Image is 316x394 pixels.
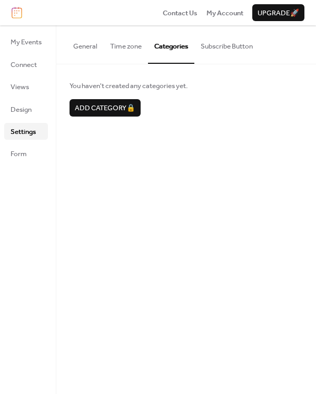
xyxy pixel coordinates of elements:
img: logo [12,7,22,18]
span: Connect [11,60,37,70]
button: Time zone [104,25,148,62]
span: Settings [11,127,36,137]
span: Upgrade 🚀 [258,8,299,18]
button: Subscribe Button [194,25,259,62]
a: Form [4,145,48,162]
a: Contact Us [163,7,197,18]
a: Design [4,101,48,118]
button: General [67,25,104,62]
span: Design [11,104,32,115]
span: You haven't created any categories yet. [70,81,303,91]
a: Settings [4,123,48,140]
span: Contact Us [163,8,197,18]
span: My Account [206,8,243,18]
a: My Account [206,7,243,18]
button: Upgrade🚀 [252,4,304,21]
span: Form [11,149,27,159]
a: My Events [4,33,48,50]
button: Categories [148,25,194,63]
a: Connect [4,56,48,73]
span: Views [11,82,29,92]
span: My Events [11,37,42,47]
a: Views [4,78,48,95]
